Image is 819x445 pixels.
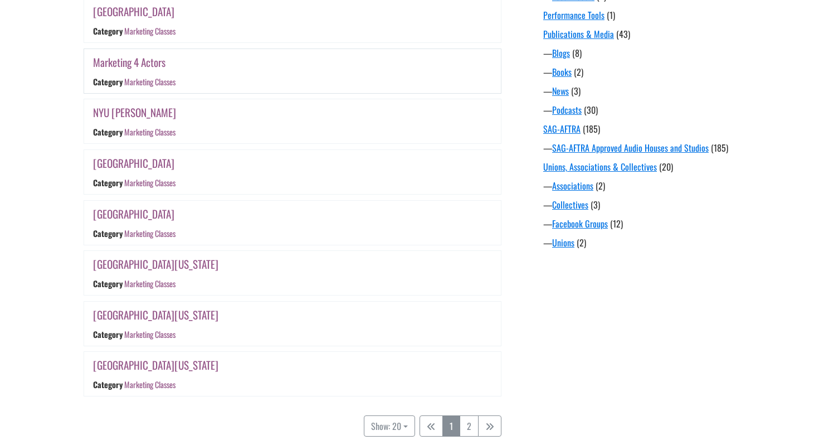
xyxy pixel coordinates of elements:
[543,122,581,136] a: SAG-AFTRA
[93,307,218,323] a: [GEOGRAPHIC_DATA][US_STATE]
[460,415,479,437] a: 2
[543,179,744,192] div: —
[124,127,175,138] a: Marketing Classes
[552,84,569,98] a: News
[543,160,657,173] a: Unions, Associations & Collectives
[93,278,123,289] div: Category
[124,278,175,289] a: Marketing Classes
[364,415,415,437] button: Show: 20
[93,104,176,120] a: NYU [PERSON_NAME]
[124,228,175,239] a: Marketing Classes
[574,65,583,79] span: (2)
[610,217,623,230] span: (12)
[616,27,630,41] span: (43)
[552,65,572,79] a: Books
[596,179,605,192] span: (2)
[124,328,175,340] a: Marketing Classes
[552,103,582,117] a: Podcasts
[124,25,175,37] a: Marketing Classes
[577,236,586,249] span: (2)
[552,179,593,192] a: Associations
[552,198,588,211] a: Collectives
[552,236,574,249] a: Unions
[543,141,744,154] div: —
[552,141,709,154] a: SAG-AFTRA Approved Audio Houses and Studios
[93,25,123,37] div: Category
[552,217,608,230] a: Facebook Groups
[543,236,744,249] div: —
[93,328,123,340] div: Category
[93,76,123,88] div: Category
[572,46,582,60] span: (8)
[93,206,174,222] a: [GEOGRAPHIC_DATA]
[93,127,123,138] div: Category
[543,65,744,79] div: —
[93,228,123,239] div: Category
[93,379,123,391] div: Category
[93,357,218,373] a: [GEOGRAPHIC_DATA][US_STATE]
[93,54,165,70] a: Marketing 4 Actors
[583,122,600,136] span: (185)
[543,103,744,117] div: —
[93,177,123,188] div: Category
[571,84,581,98] span: (3)
[543,8,604,22] a: Performance Tools
[442,415,460,437] a: 1
[543,198,744,211] div: —
[124,76,175,88] a: Marketing Classes
[711,141,728,154] span: (185)
[543,84,744,98] div: —
[584,103,598,117] span: (30)
[543,27,614,41] a: Publications & Media
[543,46,744,60] div: —
[659,160,673,173] span: (20)
[552,46,570,60] a: Blogs
[124,177,175,188] a: Marketing Classes
[93,256,218,272] a: [GEOGRAPHIC_DATA][US_STATE]
[93,155,174,171] a: [GEOGRAPHIC_DATA]
[543,217,744,230] div: —
[93,3,174,20] a: [GEOGRAPHIC_DATA]
[591,198,600,211] span: (3)
[124,379,175,391] a: Marketing Classes
[607,8,615,22] span: (1)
